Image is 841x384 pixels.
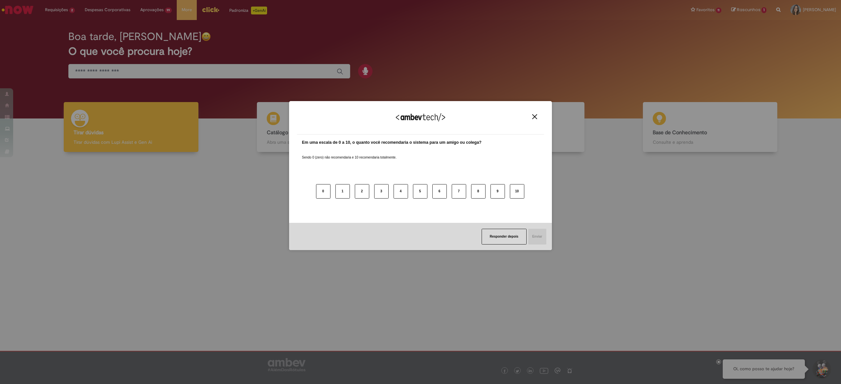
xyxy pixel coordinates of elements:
button: 0 [316,184,330,199]
img: Logo Ambevtech [396,113,445,121]
button: 7 [452,184,466,199]
button: Close [530,114,539,119]
label: Sendo 0 (zero) não recomendaria e 10 recomendaria totalmente. [302,147,397,160]
button: 3 [374,184,389,199]
button: 9 [490,184,505,199]
button: 2 [355,184,369,199]
img: Close [532,114,537,119]
button: 5 [413,184,427,199]
button: Responder depois [482,229,527,245]
button: 6 [432,184,447,199]
button: 1 [335,184,350,199]
button: 4 [394,184,408,199]
button: 10 [510,184,524,199]
label: Em uma escala de 0 a 10, o quanto você recomendaria o sistema para um amigo ou colega? [302,139,482,146]
button: 8 [471,184,486,199]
